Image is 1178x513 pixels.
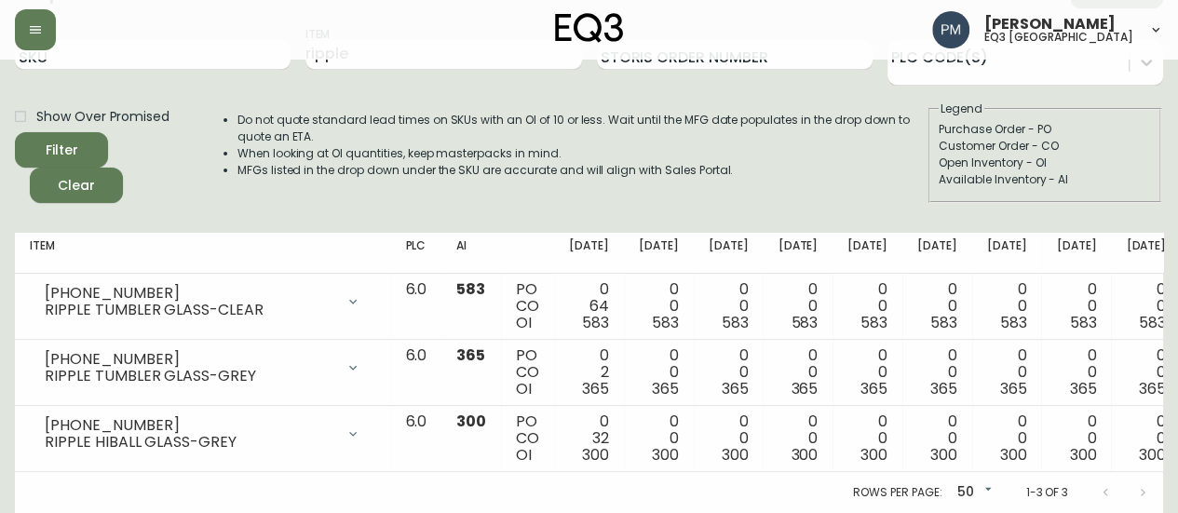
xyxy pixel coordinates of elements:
div: 0 0 [917,413,957,464]
div: 0 0 [709,347,749,398]
div: 0 0 [1126,281,1166,331]
span: 365 [722,378,749,399]
span: Clear [45,174,108,197]
li: When looking at OI quantities, keep masterpacks in mind. [237,145,927,162]
th: [DATE] [1041,233,1111,274]
span: 300 [860,444,887,466]
td: 6.0 [390,274,441,340]
div: [PHONE_NUMBER]RIPPLE TUMBLER GLASS-CLEAR [30,281,375,322]
div: RIPPLE TUMBLER GLASS-GREY [45,368,334,385]
button: Filter [15,132,108,168]
th: [DATE] [833,233,902,274]
div: [PHONE_NUMBER]RIPPLE TUMBLER GLASS-GREY [30,347,375,388]
div: 0 0 [709,281,749,331]
span: 300 [930,444,957,466]
p: Rows per page: [853,484,941,501]
span: OI [516,444,532,466]
span: 583 [456,278,485,300]
div: 0 0 [987,347,1027,398]
span: 583 [652,312,679,333]
span: 300 [1139,444,1166,466]
div: PO CO [516,347,539,398]
span: 300 [652,444,679,466]
div: Available Inventory - AI [939,171,1151,188]
div: 0 0 [639,347,679,398]
span: 300 [791,444,818,466]
span: 365 [1139,378,1166,399]
div: 0 0 [847,413,887,464]
td: 6.0 [390,340,441,406]
legend: Legend [939,101,984,117]
span: 300 [1069,444,1096,466]
span: 583 [1069,312,1096,333]
span: Show Over Promised [36,107,169,127]
div: Customer Order - CO [939,138,1151,155]
th: [DATE] [554,233,624,274]
h5: eq3 [GEOGRAPHIC_DATA] [984,32,1133,43]
span: 300 [582,444,609,466]
div: 0 0 [1056,281,1096,331]
div: 0 0 [847,281,887,331]
div: PO CO [516,281,539,331]
span: [PERSON_NAME] [984,17,1116,32]
span: OI [516,378,532,399]
span: 365 [1000,378,1027,399]
div: 0 0 [639,281,679,331]
div: 0 0 [1056,347,1096,398]
div: 0 0 [778,347,818,398]
div: 0 0 [917,347,957,398]
span: 300 [456,411,486,432]
div: [PHONE_NUMBER] [45,285,334,302]
div: Purchase Order - PO [939,121,1151,138]
div: 0 0 [1126,347,1166,398]
td: 6.0 [390,406,441,472]
span: 583 [1000,312,1027,333]
button: Clear [30,168,123,203]
div: 50 [949,478,995,508]
span: 583 [722,312,749,333]
span: 365 [652,378,679,399]
span: 365 [930,378,957,399]
div: 0 0 [987,413,1027,464]
span: 365 [791,378,818,399]
span: 365 [456,344,485,366]
th: [DATE] [694,233,764,274]
span: 583 [582,312,609,333]
div: 0 0 [1056,413,1096,464]
div: 0 0 [709,413,749,464]
span: 300 [1000,444,1027,466]
div: [PHONE_NUMBER] [45,351,334,368]
div: 0 0 [917,281,957,331]
div: 0 0 [778,413,818,464]
div: PO CO [516,413,539,464]
span: 583 [1139,312,1166,333]
span: 583 [930,312,957,333]
div: 0 0 [1126,413,1166,464]
div: [PHONE_NUMBER] [45,417,334,434]
div: 0 0 [847,347,887,398]
div: 0 32 [569,413,609,464]
th: Item [15,233,390,274]
div: [PHONE_NUMBER]RIPPLE HIBALL GLASS-GREY [30,413,375,454]
img: logo [555,13,624,43]
div: RIPPLE HIBALL GLASS-GREY [45,434,334,451]
span: 583 [860,312,887,333]
th: [DATE] [972,233,1042,274]
p: 1-3 of 3 [1025,484,1068,501]
div: 0 2 [569,347,609,398]
span: 365 [1069,378,1096,399]
li: Do not quote standard lead times on SKUs with an OI of 10 or less. Wait until the MFG date popula... [237,112,927,145]
div: RIPPLE TUMBLER GLASS-CLEAR [45,302,334,318]
span: 365 [582,378,609,399]
div: Filter [46,139,78,162]
th: [DATE] [763,233,833,274]
div: 0 0 [778,281,818,331]
span: 365 [860,378,887,399]
span: 583 [791,312,818,333]
span: 300 [722,444,749,466]
div: 0 0 [987,281,1027,331]
div: 0 64 [569,281,609,331]
img: 0a7c5790205149dfd4c0ba0a3a48f705 [932,11,969,48]
div: 0 0 [639,413,679,464]
th: [DATE] [902,233,972,274]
